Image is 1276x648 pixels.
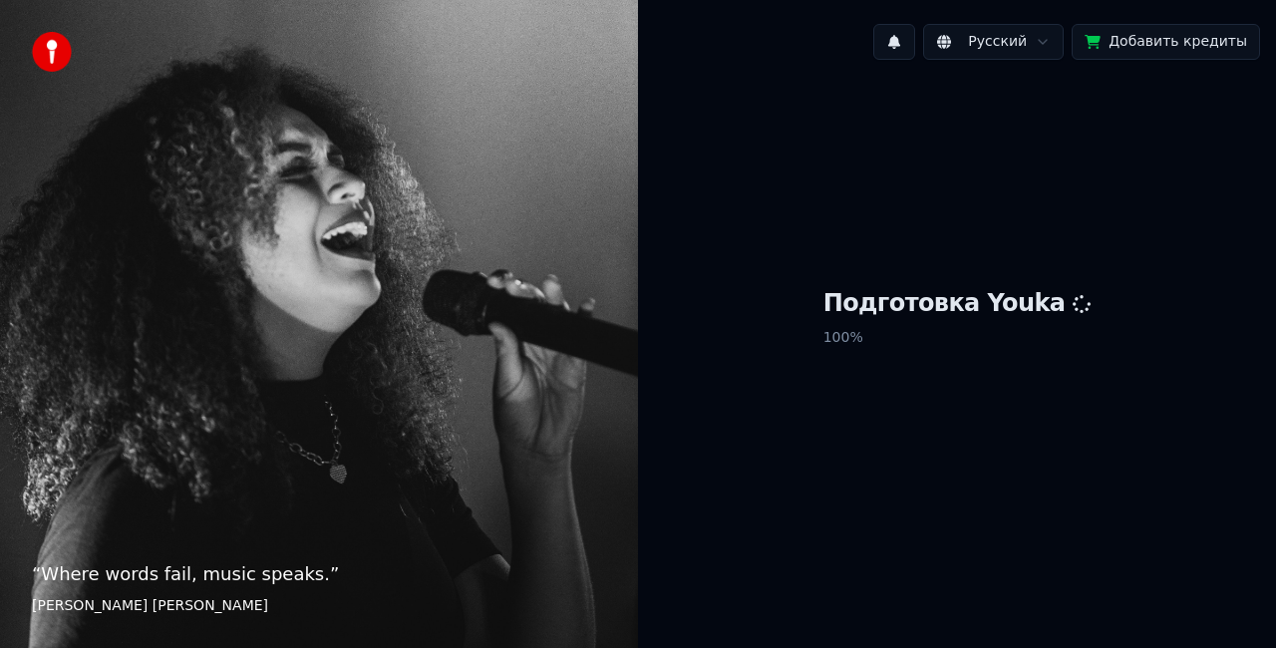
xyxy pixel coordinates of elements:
[32,596,606,616] footer: [PERSON_NAME] [PERSON_NAME]
[1072,24,1260,60] button: Добавить кредиты
[823,320,1092,356] p: 100 %
[32,560,606,588] p: “ Where words fail, music speaks. ”
[32,32,72,72] img: youka
[823,288,1092,320] h1: Подготовка Youka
